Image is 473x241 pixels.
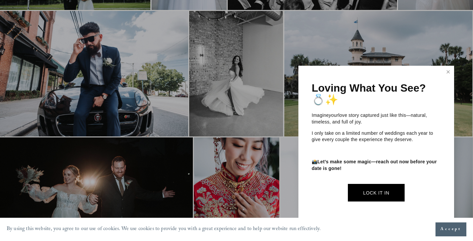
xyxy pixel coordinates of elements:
[312,159,441,172] p: 📸
[312,159,438,171] strong: Let’s make some magic—reach out now before your date is gone!
[329,113,338,118] em: your
[312,130,441,143] p: I only take on a limited number of weddings each year to give every couple the experience they de...
[312,82,441,106] h1: Loving What You See? 💍✨
[443,67,453,77] a: Close
[7,224,321,235] p: By using this website, you agree to our use of cookies. We use cookies to provide you with a grea...
[435,222,466,236] button: Accept
[348,184,405,201] a: Lock It In
[440,226,461,233] span: Accept
[312,112,441,125] p: Imagine love story captured just like this—natural, timeless, and full of joy.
